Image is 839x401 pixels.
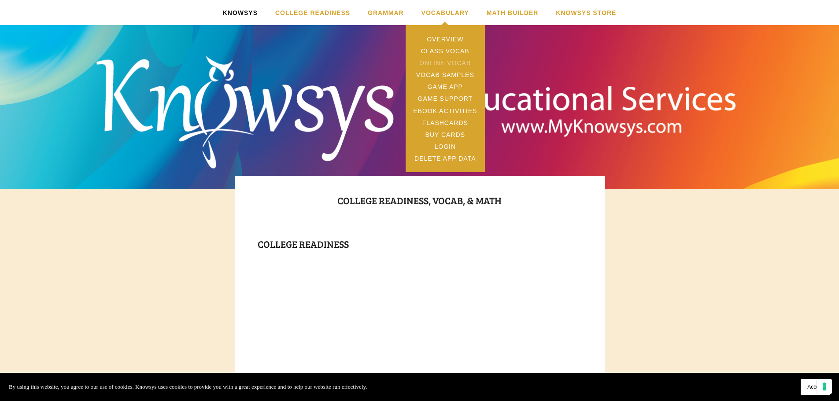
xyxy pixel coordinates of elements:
a: Class Vocab [406,45,485,57]
a: Vocab Samples [406,69,485,81]
a: Login [406,141,485,153]
a: Flashcards [406,117,485,129]
h1: College readiness, Vocab, & Math [258,192,582,224]
a: Overview [406,33,485,45]
a: Online Vocab [406,57,485,69]
p: By using this website, you agree to our use of cookies. Knowsys uses cookies to provide you with ... [9,382,367,392]
a: Knowsys Educational Services [297,38,542,157]
a: Game App [406,81,485,93]
a: Buy Cards [406,129,485,140]
button: Your consent preferences for tracking technologies [817,379,832,394]
button: Accept [801,379,830,395]
span: Accept [807,384,824,390]
a: Game Support [406,93,485,105]
a: Delete App Data [406,153,485,165]
a: eBook Activities [406,105,485,117]
h1: College Readiness [258,236,582,252]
